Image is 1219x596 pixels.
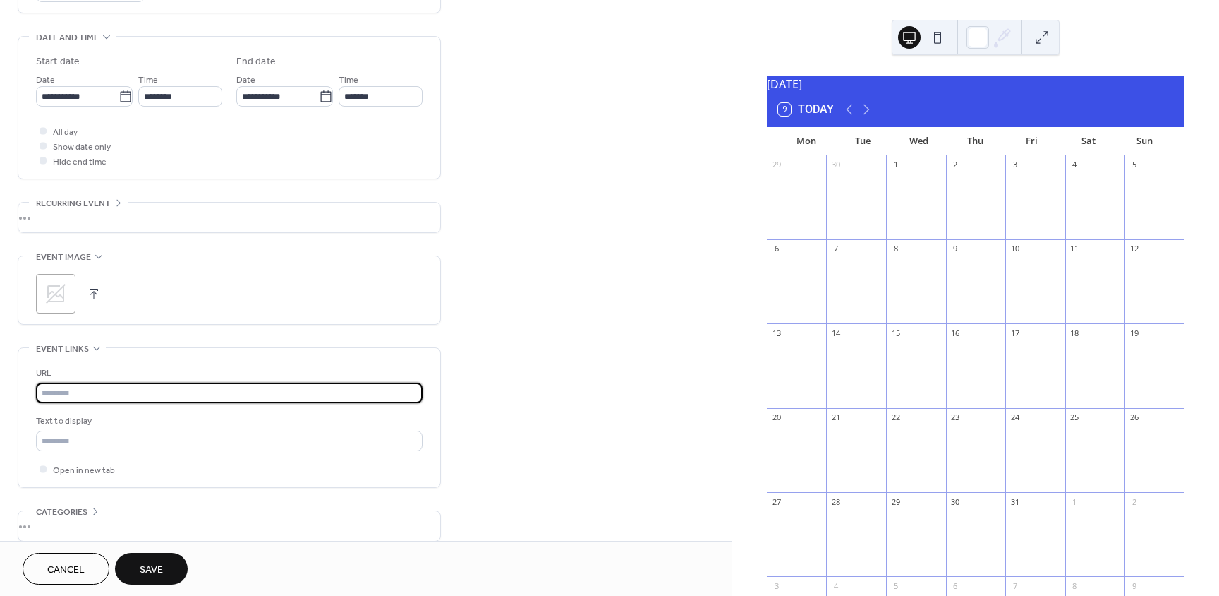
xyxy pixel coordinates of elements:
[36,73,55,88] span: Date
[1069,496,1080,507] div: 1
[53,155,107,169] span: Hide end time
[771,244,782,254] div: 6
[835,127,891,155] div: Tue
[890,496,901,507] div: 29
[950,412,961,423] div: 23
[236,73,255,88] span: Date
[830,412,841,423] div: 21
[140,563,163,578] span: Save
[1129,328,1139,338] div: 19
[53,140,111,155] span: Show date only
[950,496,961,507] div: 30
[767,76,1184,93] div: [DATE]
[1009,412,1020,423] div: 24
[1060,127,1117,155] div: Sat
[1069,412,1080,423] div: 25
[950,328,961,338] div: 16
[947,127,1004,155] div: Thu
[36,505,87,520] span: Categories
[890,412,901,423] div: 22
[36,250,91,265] span: Event image
[830,244,841,254] div: 7
[339,73,358,88] span: Time
[115,553,188,585] button: Save
[1009,496,1020,507] div: 31
[1069,328,1080,338] div: 18
[1129,244,1139,254] div: 12
[23,553,109,585] button: Cancel
[890,580,901,591] div: 5
[36,30,99,45] span: Date and time
[1009,580,1020,591] div: 7
[771,496,782,507] div: 27
[36,274,75,314] div: ;
[830,580,841,591] div: 4
[771,412,782,423] div: 20
[773,100,839,119] button: 9Today
[1117,127,1173,155] div: Sun
[36,414,420,429] div: Text to display
[1009,160,1020,170] div: 3
[1069,580,1080,591] div: 8
[1129,160,1139,170] div: 5
[36,196,111,211] span: Recurring event
[771,580,782,591] div: 3
[1009,244,1020,254] div: 10
[890,160,901,170] div: 1
[138,73,158,88] span: Time
[236,54,276,69] div: End date
[891,127,947,155] div: Wed
[890,328,901,338] div: 15
[1129,412,1139,423] div: 26
[47,563,85,578] span: Cancel
[1129,496,1139,507] div: 2
[890,244,901,254] div: 8
[36,54,80,69] div: Start date
[53,463,115,478] span: Open in new tab
[950,580,961,591] div: 6
[830,496,841,507] div: 28
[18,511,440,541] div: •••
[36,342,89,357] span: Event links
[1004,127,1060,155] div: Fri
[778,127,835,155] div: Mon
[950,160,961,170] div: 2
[830,328,841,338] div: 14
[1069,160,1080,170] div: 4
[771,160,782,170] div: 29
[1129,580,1139,591] div: 9
[53,125,78,140] span: All day
[18,203,440,232] div: •••
[1009,328,1020,338] div: 17
[771,328,782,338] div: 13
[950,244,961,254] div: 9
[830,160,841,170] div: 30
[36,366,420,381] div: URL
[1069,244,1080,254] div: 11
